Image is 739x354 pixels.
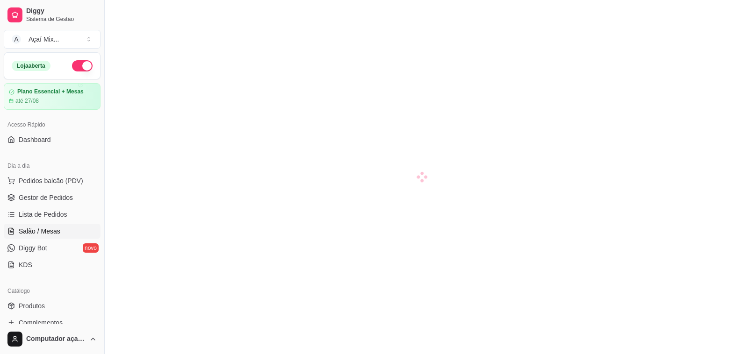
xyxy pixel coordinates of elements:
a: DiggySistema de Gestão [4,4,100,26]
span: KDS [19,260,32,269]
span: Produtos [19,301,45,311]
a: Complementos [4,315,100,330]
button: Alterar Status [72,60,93,71]
span: A [12,35,21,44]
a: KDS [4,257,100,272]
article: Plano Essencial + Mesas [17,88,84,95]
div: Açaí Mix ... [29,35,59,44]
div: Loja aberta [12,61,50,71]
span: Sistema de Gestão [26,15,97,23]
span: Pedidos balcão (PDV) [19,176,83,185]
a: Salão / Mesas [4,224,100,239]
button: Computador açaí Mix [4,328,100,350]
a: Diggy Botnovo [4,241,100,255]
span: Dashboard [19,135,51,144]
div: Acesso Rápido [4,117,100,132]
span: Salão / Mesas [19,227,60,236]
span: Gestor de Pedidos [19,193,73,202]
a: Plano Essencial + Mesasaté 27/08 [4,83,100,110]
span: Diggy [26,7,97,15]
a: Gestor de Pedidos [4,190,100,205]
span: Diggy Bot [19,243,47,253]
div: Dia a dia [4,158,100,173]
a: Produtos [4,298,100,313]
span: Computador açaí Mix [26,335,86,343]
span: Complementos [19,318,63,327]
a: Dashboard [4,132,100,147]
div: Catálogo [4,283,100,298]
button: Pedidos balcão (PDV) [4,173,100,188]
span: Lista de Pedidos [19,210,67,219]
article: até 27/08 [15,97,39,105]
button: Select a team [4,30,100,49]
a: Lista de Pedidos [4,207,100,222]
